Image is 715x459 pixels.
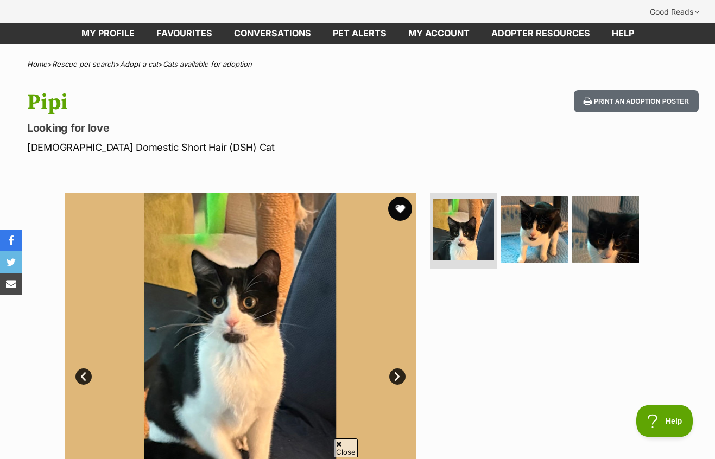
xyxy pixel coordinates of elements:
[27,90,436,115] h1: Pipi
[501,196,568,263] img: Photo of Pipi
[388,197,412,221] button: favourite
[334,438,358,457] span: Close
[223,23,322,44] a: conversations
[574,90,699,112] button: Print an adoption poster
[163,60,252,68] a: Cats available for adoption
[52,60,115,68] a: Rescue pet search
[145,23,223,44] a: Favourites
[27,60,47,68] a: Home
[480,23,601,44] a: Adopter resources
[397,23,480,44] a: My account
[120,60,158,68] a: Adopt a cat
[75,368,92,385] a: Prev
[389,368,406,385] a: Next
[636,405,693,437] iframe: Help Scout Beacon - Open
[601,23,645,44] a: Help
[572,196,639,263] img: Photo of Pipi
[322,23,397,44] a: Pet alerts
[27,140,436,155] p: [DEMOGRAPHIC_DATA] Domestic Short Hair (DSH) Cat
[27,120,436,136] p: Looking for love
[642,1,707,23] div: Good Reads
[433,199,494,260] img: Photo of Pipi
[71,23,145,44] a: My profile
